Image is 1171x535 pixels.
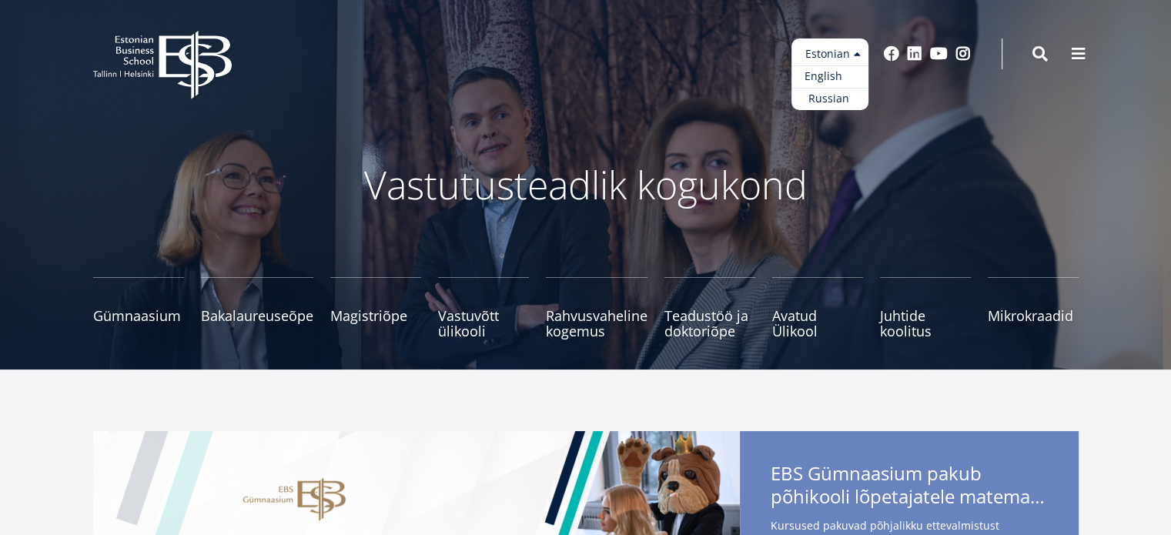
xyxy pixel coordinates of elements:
[884,46,899,62] a: Facebook
[664,277,755,339] a: Teadustöö ja doktoriõpe
[988,308,1079,323] span: Mikrokraadid
[664,308,755,339] span: Teadustöö ja doktoriõpe
[955,46,971,62] a: Instagram
[438,308,529,339] span: Vastuvõtt ülikooli
[772,308,863,339] span: Avatud Ülikool
[772,277,863,339] a: Avatud Ülikool
[880,277,971,339] a: Juhtide koolitus
[988,277,1079,339] a: Mikrokraadid
[330,308,421,323] span: Magistriõpe
[93,277,184,339] a: Gümnaasium
[330,277,421,339] a: Magistriõpe
[201,308,313,323] span: Bakalaureuseõpe
[438,277,529,339] a: Vastuvõtt ülikooli
[93,308,184,323] span: Gümnaasium
[791,88,868,110] a: Russian
[880,308,971,339] span: Juhtide koolitus
[178,162,994,208] p: Vastutusteadlik kogukond
[771,462,1048,513] span: EBS Gümnaasium pakub
[930,46,948,62] a: Youtube
[791,65,868,88] a: English
[771,485,1048,508] span: põhikooli lõpetajatele matemaatika- ja eesti keele kursuseid
[546,308,647,339] span: Rahvusvaheline kogemus
[546,277,647,339] a: Rahvusvaheline kogemus
[201,277,313,339] a: Bakalaureuseõpe
[907,46,922,62] a: Linkedin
